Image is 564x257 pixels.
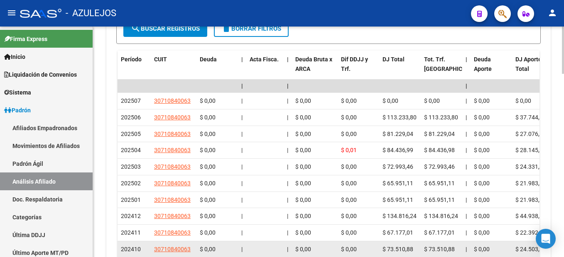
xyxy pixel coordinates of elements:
span: $ 0,00 [341,114,357,121]
datatable-header-cell: Tot. Trf. Bruto [421,51,462,87]
span: Acta Fisca. [250,56,279,63]
span: Sistema [4,88,31,97]
span: $ 0,00 [474,131,490,137]
span: Dif DDJJ y Trf. [341,56,368,72]
span: $ 0,00 [200,213,216,219]
span: | [466,180,467,187]
span: $ 0,00 [200,114,216,121]
span: | [466,147,467,153]
span: $ 0,00 [200,163,216,170]
div: Open Intercom Messenger [536,229,556,249]
span: | [241,213,243,219]
span: $ 0,00 [515,97,531,104]
span: | [287,163,288,170]
mat-icon: person [547,8,557,18]
span: $ 0,00 [341,196,357,203]
span: | [287,114,288,121]
span: $ 24.331,15 [515,163,546,170]
span: | [241,163,243,170]
span: $ 21.983,70 [515,196,546,203]
span: | [287,229,288,236]
span: $ 0,00 [295,229,311,236]
span: $ 0,00 [341,163,357,170]
datatable-header-cell: | [284,51,292,87]
span: 202505 [121,131,141,137]
span: 202503 [121,163,141,170]
datatable-header-cell: Acta Fisca. [246,51,284,87]
span: | [287,97,288,104]
span: | [241,246,243,252]
span: $ 73.510,88 [424,246,455,252]
span: $ 84.436,99 [383,147,413,153]
span: 202411 [121,229,141,236]
span: Firma Express [4,34,47,44]
span: 202506 [121,114,141,121]
span: $ 113.233,80 [424,114,458,121]
span: $ 0,00 [341,213,357,219]
datatable-header-cell: Período [118,51,151,87]
span: $ 0,00 [295,114,311,121]
datatable-header-cell: CUIT [151,51,196,87]
span: $ 0,00 [295,97,311,104]
span: $ 0,00 [341,246,357,252]
span: 30710840063 [154,180,191,187]
datatable-header-cell: | [462,51,471,87]
span: | [241,131,243,137]
span: | [241,196,243,203]
span: $ 0,00 [474,180,490,187]
span: Deuda Bruta x ARCA [295,56,332,72]
datatable-header-cell: Dif DDJJ y Trf. [338,51,379,87]
span: Deuda [200,56,217,63]
datatable-header-cell: | [238,51,246,87]
span: 30710840063 [154,97,191,104]
span: $ 81.229,04 [383,131,413,137]
span: $ 22.392,34 [515,229,546,236]
span: Liquidación de Convenios [4,70,77,79]
span: $ 0,00 [295,147,311,153]
span: $ 65.951,11 [383,180,413,187]
span: $ 0,00 [341,97,357,104]
span: $ 0,00 [200,180,216,187]
button: Borrar Filtros [214,20,289,37]
span: $ 0,01 [341,147,357,153]
span: | [241,180,243,187]
span: | [287,56,289,63]
span: $ 0,00 [295,163,311,170]
datatable-header-cell: Deuda Bruta x ARCA [292,51,338,87]
span: Deuda Aporte [474,56,492,72]
span: 30710840063 [154,196,191,203]
datatable-header-cell: Deuda Aporte [471,51,512,87]
span: | [466,196,467,203]
span: CUIT [154,56,167,63]
span: $ 73.510,88 [383,246,413,252]
mat-icon: menu [7,8,17,18]
span: 30710840063 [154,131,191,137]
span: $ 24.503,63 [515,246,546,252]
datatable-header-cell: DJ Aporte Total [512,51,554,87]
span: $ 65.951,11 [383,196,413,203]
mat-icon: delete [221,23,231,33]
span: | [241,56,243,63]
span: $ 0,00 [200,246,216,252]
span: | [466,131,467,137]
span: | [287,147,288,153]
span: $ 113.233,80 [383,114,417,121]
span: | [466,213,467,219]
span: | [287,82,289,89]
span: $ 0,00 [474,196,490,203]
span: $ 81.229,04 [424,131,455,137]
span: DJ Total [383,56,405,63]
span: | [241,147,243,153]
span: | [287,246,288,252]
span: $ 0,00 [474,213,490,219]
span: | [241,82,243,89]
span: $ 0,00 [295,246,311,252]
span: $ 0,00 [474,147,490,153]
span: | [466,246,467,252]
span: $ 0,00 [200,196,216,203]
span: | [466,114,467,121]
span: DJ Aporte Total [515,56,542,72]
datatable-header-cell: DJ Total [379,51,421,87]
span: 202502 [121,180,141,187]
span: $ 0,00 [474,163,490,170]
